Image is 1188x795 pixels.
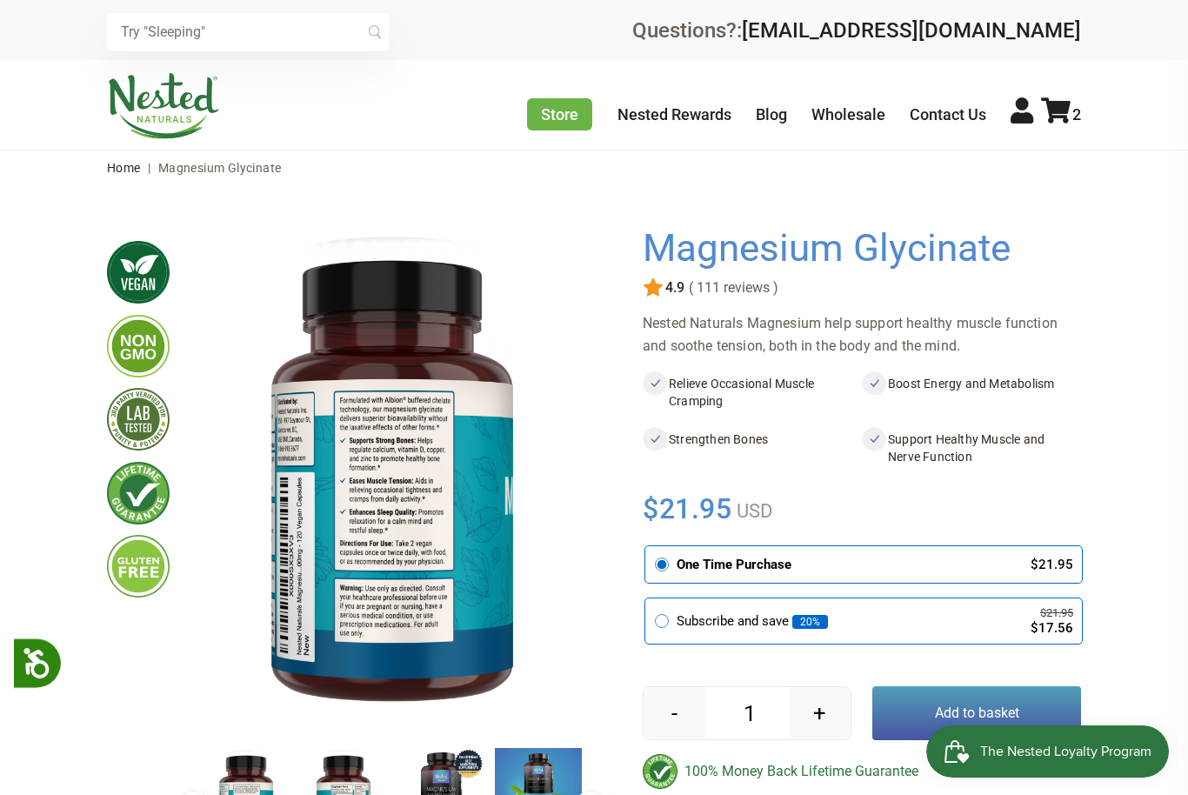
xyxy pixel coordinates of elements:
a: Blog [756,105,787,124]
img: thirdpartytested [107,388,170,451]
img: badge-lifetimeguarantee-color.svg [643,754,677,789]
span: $21.95 [643,490,732,528]
a: Store [527,98,592,130]
h1: Magnesium Glycinate [643,227,1072,271]
nav: breadcrumbs [107,150,1081,185]
span: 2 [1072,105,1081,124]
li: Strengthen Bones [643,427,862,469]
a: [EMAIL_ADDRESS][DOMAIN_NAME] [742,18,1081,43]
a: Contact Us [910,105,986,124]
img: glutenfree [107,535,170,598]
div: Questions?: [632,20,1081,41]
img: Magnesium Glycinate [197,227,587,733]
img: gmofree [107,315,170,377]
img: vegan [107,241,170,304]
img: Nested Naturals [107,73,220,139]
li: Boost Energy and Metabolism [862,371,1081,413]
iframe: Button to open loyalty program pop-up [926,725,1171,778]
li: Relieve Occasional Muscle Cramping [643,371,862,413]
li: Support Healthy Muscle and Nerve Function [862,427,1081,469]
a: Nested Rewards [617,105,731,124]
div: 100% Money Back Lifetime Guarantee [643,754,1081,789]
div: Nested Naturals Magnesium help support healthy muscle function and soothe tension, both in the bo... [643,312,1081,357]
span: Magnesium Glycinate [158,161,282,175]
span: ( 111 reviews ) [684,280,778,296]
button: Add to basket [872,686,1081,740]
span: USD [732,500,772,522]
span: 4.9 [664,280,684,296]
button: + [789,687,851,739]
img: lifetimeguarantee [107,462,170,524]
input: Try "Sleeping" [107,13,389,51]
a: 2 [1041,105,1081,124]
img: star.svg [643,277,664,298]
a: Wholesale [811,105,885,124]
button: - [644,687,705,739]
span: | [143,161,155,175]
a: Home [107,161,141,175]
